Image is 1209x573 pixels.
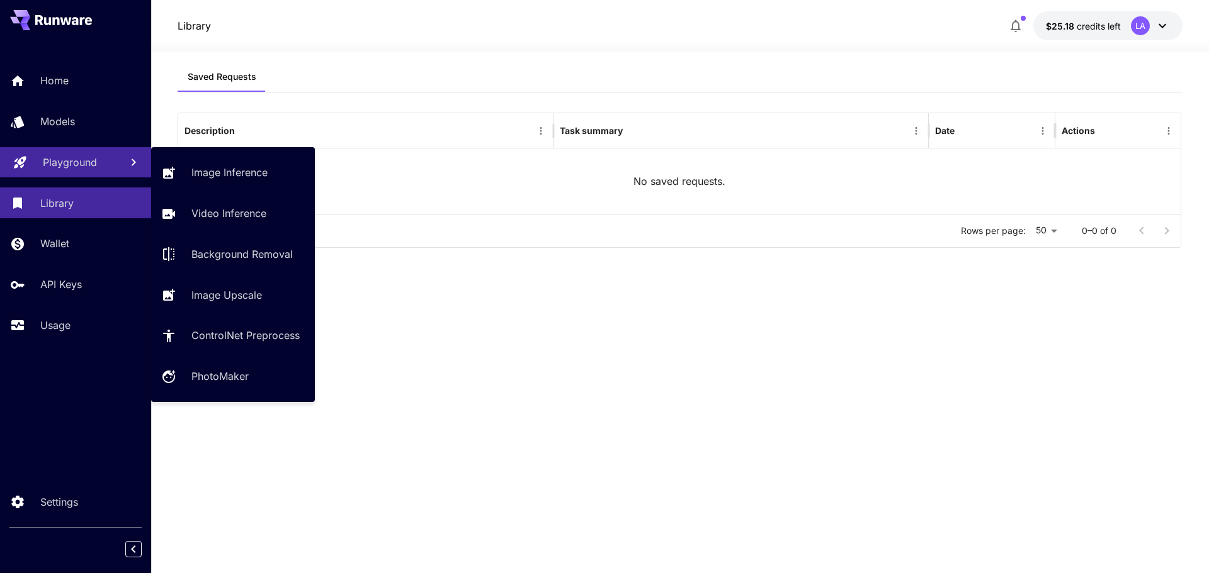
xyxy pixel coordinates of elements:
div: Actions [1062,125,1095,136]
p: PhotoMaker [191,369,249,384]
a: ControlNet Preprocess [151,320,315,351]
p: No saved requests. [633,174,725,189]
p: Library [40,196,74,211]
a: Background Removal [151,239,315,270]
button: Sort [236,122,254,140]
button: Menu [1034,122,1052,140]
p: ControlNet Preprocess [191,328,300,343]
span: Saved Requests [188,71,256,82]
p: Home [40,73,69,88]
div: LA [1131,16,1150,35]
div: Collapse sidebar [135,538,151,560]
p: Image Inference [191,165,268,180]
p: Playground [43,155,97,170]
a: PhotoMaker [151,361,315,392]
div: $25.17617 [1046,19,1121,33]
span: $25.18 [1046,21,1077,31]
p: Settings [40,494,78,509]
p: Wallet [40,236,69,251]
p: API Keys [40,277,82,292]
button: Collapse sidebar [125,541,142,557]
button: Menu [1160,122,1178,140]
div: Task summary [560,125,623,136]
p: Library [178,18,211,33]
div: Description [184,125,235,136]
button: Sort [956,122,973,140]
span: credits left [1077,21,1121,31]
p: Models [40,114,75,129]
div: 50 [1031,221,1062,240]
button: Sort [624,122,642,140]
button: Menu [532,122,550,140]
p: Image Upscale [191,287,262,303]
a: Image Upscale [151,279,315,310]
p: Rows per page: [961,225,1026,237]
p: Video Inference [191,206,266,221]
a: Image Inference [151,157,315,188]
p: Usage [40,318,71,333]
p: Background Removal [191,247,293,262]
button: Menu [907,122,925,140]
nav: breadcrumb [178,18,211,33]
p: 0–0 of 0 [1082,225,1116,237]
div: Date [935,125,955,136]
a: Video Inference [151,198,315,229]
button: $25.17617 [1033,11,1183,40]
